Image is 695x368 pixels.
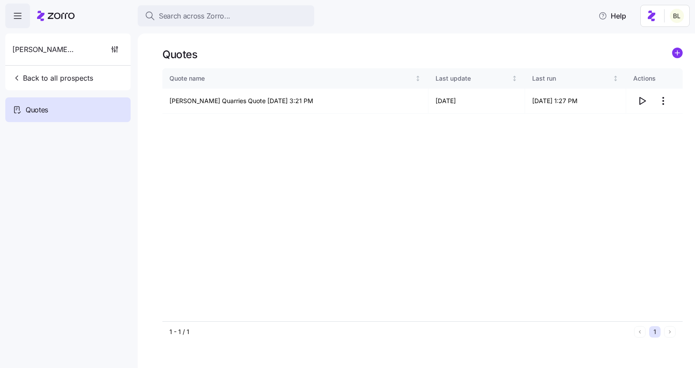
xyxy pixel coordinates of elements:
[12,44,76,55] span: [PERSON_NAME] Quarries
[634,326,646,338] button: Previous page
[649,326,661,338] button: 1
[138,5,314,26] button: Search across Zorro...
[672,48,683,58] svg: add icon
[591,7,633,25] button: Help
[5,97,131,122] a: Quotes
[532,74,611,83] div: Last run
[612,75,619,82] div: Not sorted
[428,89,525,114] td: [DATE]
[169,74,413,83] div: Quote name
[12,73,93,83] span: Back to all prospects
[26,104,48,115] span: Quotes
[169,327,631,336] div: 1 - 1 / 1
[525,68,626,89] th: Last runNot sorted
[162,89,428,114] td: [PERSON_NAME] Quarries Quote [DATE] 3:21 PM
[664,326,676,338] button: Next page
[670,9,684,23] img: 2fabda6663eee7a9d0b710c60bc473af
[436,74,510,83] div: Last update
[415,75,421,82] div: Not sorted
[525,89,626,114] td: [DATE] 1:27 PM
[672,48,683,61] a: add icon
[162,68,428,89] th: Quote nameNot sorted
[159,11,230,22] span: Search across Zorro...
[9,69,97,87] button: Back to all prospects
[511,75,518,82] div: Not sorted
[162,48,197,61] h1: Quotes
[428,68,525,89] th: Last updateNot sorted
[633,74,676,83] div: Actions
[598,11,626,21] span: Help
